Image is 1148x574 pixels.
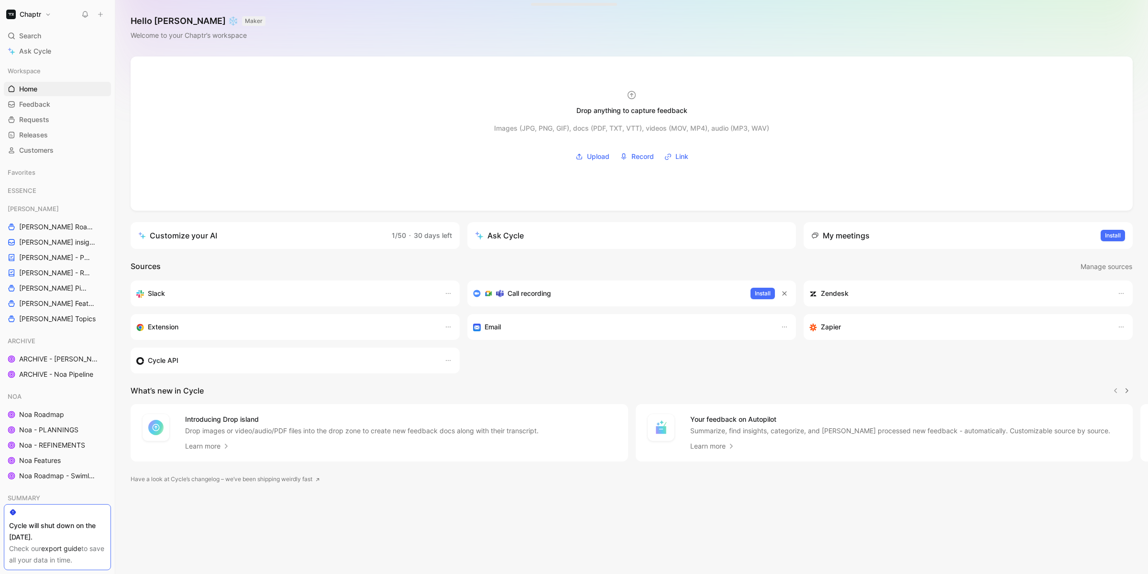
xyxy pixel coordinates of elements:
[131,474,320,484] a: Have a look at Cycle’s changelog – we’ve been shipping weirdly fast
[4,8,54,21] button: ChaptrChaptr
[4,312,111,326] a: [PERSON_NAME] Topics
[131,260,161,273] h2: Sources
[19,237,98,247] span: [PERSON_NAME] insights
[19,30,41,42] span: Search
[8,204,59,214] span: [PERSON_NAME]
[587,151,609,162] span: Upload
[4,165,111,180] div: Favorites
[1081,261,1132,272] span: Manage sources
[19,253,92,262] span: [PERSON_NAME] - PLANNINGS
[809,321,1108,333] div: Capture feedback from thousands of sources with Zapier (survey results, recordings, sheets, etc).
[185,414,539,425] h4: Introducing Drop island
[136,321,435,333] div: Capture feedback from anywhere on the web
[148,355,178,366] h3: Cycle API
[4,438,111,452] a: Noa - REFINEMENTS
[755,289,771,298] span: Install
[617,149,657,164] button: Record
[4,453,111,468] a: Noa Features
[131,222,460,249] a: Customize your AI1/50·30 days left
[690,414,1110,425] h4: Your feedback on Autopilot
[4,143,111,158] a: Customers
[576,105,687,116] div: Drop anything to capture feedback
[19,410,64,419] span: Noa Roadmap
[136,355,435,366] div: Sync customers & send feedback from custom sources. Get inspired by our favorite use case
[4,407,111,422] a: Noa Roadmap
[4,469,111,483] a: Noa Roadmap - Swimlanes
[4,202,111,326] div: [PERSON_NAME][PERSON_NAME] Roadmap - open items[PERSON_NAME] insights[PERSON_NAME] - PLANNINGS[PE...
[19,283,89,293] span: [PERSON_NAME] Pipeline
[19,130,48,140] span: Releases
[19,456,61,465] span: Noa Features
[19,370,93,379] span: ARCHIVE - Noa Pipeline
[494,123,769,134] div: Images (JPG, PNG, GIF), docs (PDF, TXT, VTT), videos (MOV, MP4), audio (MP3, WAV)
[821,321,841,333] h3: Zapier
[409,231,411,239] span: ·
[473,321,772,333] div: Forward emails to your feedback inbox
[4,491,111,505] div: SUMMARY
[1101,230,1125,241] button: Install
[4,183,111,201] div: ESSENCE
[131,30,265,41] div: Welcome to your Chaptr’s workspace
[508,288,551,299] h3: Call recording
[4,334,111,348] div: ARCHIVE
[4,202,111,216] div: [PERSON_NAME]
[414,231,452,239] span: 30 days left
[467,222,796,249] button: Ask Cycle
[4,266,111,280] a: [PERSON_NAME] - REFINEMENTS
[8,186,36,195] span: ESSENCE
[4,44,111,58] a: Ask Cycle
[185,440,230,452] a: Learn more
[8,66,41,76] span: Workspace
[475,230,524,241] div: Ask Cycle
[19,45,51,57] span: Ask Cycle
[572,149,613,164] button: Upload
[19,299,98,308] span: [PERSON_NAME] Features
[8,493,40,503] span: SUMMARY
[675,151,688,162] span: Link
[9,543,106,566] div: Check our to save all your data in time.
[8,392,22,401] span: NOA
[631,151,654,162] span: Record
[821,288,849,299] h3: Zendesk
[19,425,78,435] span: Noa - PLANNINGS
[6,10,16,19] img: Chaptr
[185,426,539,436] p: Drop images or video/audio/PDF files into the drop zone to create new feedback docs along with th...
[4,352,111,366] a: ARCHIVE - [PERSON_NAME] Pipeline
[485,321,501,333] h3: Email
[4,367,111,382] a: ARCHIVE - Noa Pipeline
[4,491,111,508] div: SUMMARY
[4,97,111,112] a: Feedback
[473,288,743,299] div: Record & transcribe meetings from Zoom, Meet & Teams.
[4,82,111,96] a: Home
[4,29,111,43] div: Search
[19,146,54,155] span: Customers
[19,314,96,324] span: [PERSON_NAME] Topics
[4,389,111,483] div: NOANoa RoadmapNoa - PLANNINGSNoa - REFINEMENTSNoa FeaturesNoa Roadmap - Swimlanes
[242,16,265,26] button: MAKER
[19,440,85,450] span: Noa - REFINEMENTS
[19,354,100,364] span: ARCHIVE - [PERSON_NAME] Pipeline
[4,128,111,142] a: Releases
[4,235,111,249] a: [PERSON_NAME] insights
[1080,260,1133,273] button: Manage sources
[4,220,111,234] a: [PERSON_NAME] Roadmap - open items
[4,183,111,198] div: ESSENCE
[131,385,204,396] h2: What’s new in Cycle
[8,168,35,177] span: Favorites
[811,230,870,241] div: My meetings
[19,471,98,481] span: Noa Roadmap - Swimlanes
[690,426,1110,436] p: Summarize, find insights, categorize, and [PERSON_NAME] processed new feedback - automatically. C...
[661,149,692,164] button: Link
[4,296,111,311] a: [PERSON_NAME] Features
[19,268,93,278] span: [PERSON_NAME] - REFINEMENTS
[136,288,435,299] div: Sync your customers, send feedback and get updates in Slack
[4,250,111,265] a: [PERSON_NAME] - PLANNINGS
[19,100,50,109] span: Feedback
[19,115,49,124] span: Requests
[4,334,111,382] div: ARCHIVEARCHIVE - [PERSON_NAME] PipelineARCHIVE - Noa Pipeline
[148,321,178,333] h3: Extension
[4,113,111,127] a: Requests
[138,230,217,241] div: Customize your AI
[19,222,95,232] span: [PERSON_NAME] Roadmap - open items
[1105,231,1121,240] span: Install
